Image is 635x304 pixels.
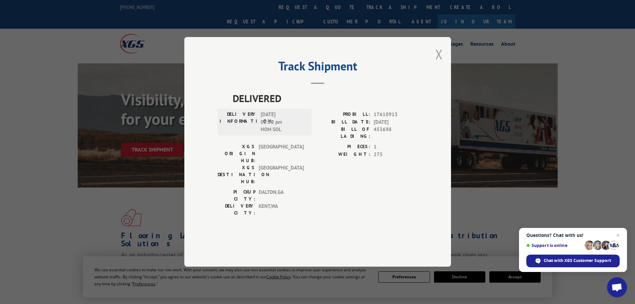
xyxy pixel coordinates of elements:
[526,255,620,267] div: Chat with XGS Customer Support
[526,243,582,248] span: Support is online
[259,165,304,186] span: [GEOGRAPHIC_DATA]
[218,165,255,186] label: XGS DESTINATION HUB:
[318,143,370,151] label: PIECES:
[259,203,304,217] span: KENT , WA
[218,189,255,203] label: PICKUP CITY:
[218,203,255,217] label: DELIVERY CITY:
[374,118,418,126] span: [DATE]
[435,45,443,63] button: Close modal
[318,126,370,140] label: BILL OF LADING:
[318,111,370,119] label: PROBILL:
[607,277,627,297] div: Open chat
[259,143,304,165] span: [GEOGRAPHIC_DATA]
[614,231,622,239] span: Close chat
[374,126,418,140] span: 453698
[218,61,418,74] h2: Track Shipment
[220,111,257,134] label: DELIVERY INFORMATION:
[218,143,255,165] label: XGS ORIGIN HUB:
[261,111,306,134] span: [DATE] 02:00 pm HOM SOL
[374,111,418,119] span: 17610913
[526,233,620,238] span: Questions? Chat with us!
[318,118,370,126] label: BILL DATE:
[374,151,418,159] span: 275
[544,258,611,264] span: Chat with XGS Customer Support
[374,143,418,151] span: 1
[318,151,370,159] label: WEIGHT:
[233,91,418,106] span: DELIVERED
[259,189,304,203] span: DALTON , GA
